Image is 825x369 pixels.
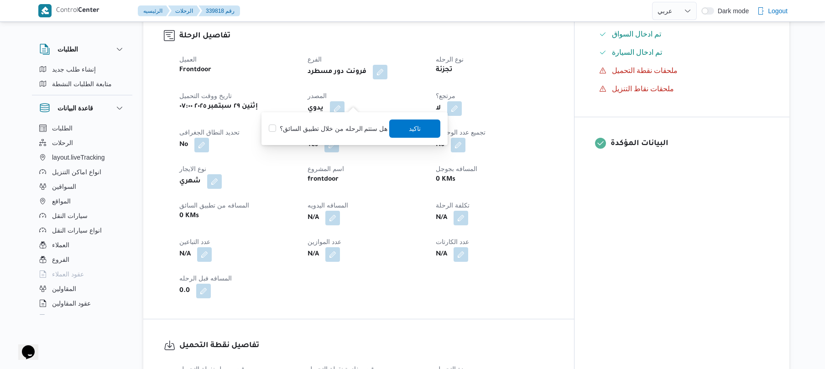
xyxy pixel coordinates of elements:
[36,77,129,91] button: متابعة الطلبات النشطة
[39,103,125,114] button: قاعدة البيانات
[436,129,486,136] span: تجميع عدد الوحدات
[595,63,769,78] button: ملحقات نقطة التحميل
[409,123,421,134] span: تاكيد
[612,47,663,58] span: تم ادخال السيارة
[308,103,324,114] b: يدوي
[52,254,69,265] span: الفروع
[57,103,93,114] h3: قاعدة البيانات
[36,311,129,325] button: اجهزة التليفون
[36,208,129,223] button: سيارات النقل
[36,223,129,238] button: انواع سيارات النقل
[612,83,674,94] span: ملحقات نقاط التنزيل
[612,67,678,74] span: ملحقات نقطة التحميل
[179,286,190,296] b: 0.0
[436,249,447,260] b: N/A
[179,176,201,187] b: شهري
[308,140,318,151] b: Yes
[179,275,232,282] span: المسافه فبل الرحله
[390,120,441,138] button: تاكيد
[308,92,327,99] span: المصدر
[179,165,206,172] span: نوع الايجار
[32,62,132,95] div: الطلبات
[612,65,678,76] span: ملحقات نقطة التحميل
[52,181,76,192] span: السواقين
[198,5,240,16] button: 339818 رقم
[179,129,240,136] span: تحديد النطاق الجغرافى
[36,150,129,165] button: layout.liveTracking
[36,135,129,150] button: الرحلات
[179,202,249,209] span: المسافه من تطبيق السائق
[768,5,788,16] span: Logout
[36,62,129,77] button: إنشاء طلب جديد
[38,4,52,17] img: X8yXhbKr1z7QwAAAABJRU5ErkJggg==
[308,238,341,245] span: عدد الموازين
[612,48,663,56] span: تم ادخال السيارة
[308,56,322,63] span: الفرع
[269,123,387,134] label: هل ستتم الرحله من خلال تطبيق السائق؟
[308,202,348,209] span: المسافه اليدويه
[168,5,200,16] button: الرحلات
[179,92,232,99] span: تاريخ ووقت التحميل
[611,138,769,150] h3: البيانات المؤكدة
[52,123,73,134] span: الطلبات
[753,2,791,20] button: Logout
[179,140,188,151] b: No
[36,281,129,296] button: المقاولين
[308,213,319,223] b: N/A
[595,27,769,42] button: تم ادخال السواق
[308,174,339,185] b: frontdoor
[179,56,197,63] span: العميل
[57,44,78,55] h3: الطلبات
[436,174,455,185] b: 0 KMs
[52,78,112,89] span: متابعة الطلبات النشطة
[308,165,344,172] span: اسم المشروع
[52,152,104,163] span: layout.liveTracking
[179,211,199,222] b: 0 KMs
[52,312,90,323] span: اجهزة التليفون
[612,85,674,93] span: ملحقات نقاط التنزيل
[39,44,125,55] button: الطلبات
[612,30,662,38] span: تم ادخال السواق
[36,121,129,135] button: الطلبات
[612,29,662,40] span: تم ادخال السواق
[436,238,469,245] span: عدد الكارتات
[179,101,258,112] b: إثنين ٢٩ سبتمبر ٢٠٢٥ ٠٧:٠٠
[52,283,76,294] span: المقاولين
[52,239,69,250] span: العملاء
[179,238,210,245] span: عدد التباعين
[436,213,447,223] b: N/A
[714,7,749,15] span: Dark mode
[179,340,553,352] h3: تفاصيل نقطة التحميل
[52,166,101,177] span: انواع اماكن التنزيل
[436,103,441,114] b: لا
[36,194,129,208] button: المواقع
[36,252,129,267] button: الفروع
[595,45,769,60] button: تم ادخال السيارة
[52,298,91,309] span: عقود المقاولين
[52,196,71,207] span: المواقع
[52,269,84,280] span: عقود العملاء
[308,249,319,260] b: N/A
[52,225,102,236] span: انواع سيارات النقل
[36,296,129,311] button: عقود المقاولين
[436,65,453,76] b: تجزئة
[52,137,73,148] span: الرحلات
[138,5,170,16] button: الرئيسيه
[36,238,129,252] button: العملاء
[36,267,129,281] button: عقود العملاء
[179,249,191,260] b: N/A
[52,64,96,75] span: إنشاء طلب جديد
[179,65,211,76] b: Frontdoor
[179,30,553,42] h3: تفاصيل الرحلة
[436,202,470,209] span: تكلفة الرحلة
[36,179,129,194] button: السواقين
[32,121,132,318] div: قاعدة البيانات
[436,56,464,63] span: نوع الرحله
[9,333,38,360] iframe: chat widget
[36,165,129,179] button: انواع اماكن التنزيل
[436,92,455,99] span: مرتجع؟
[52,210,88,221] span: سيارات النقل
[308,67,366,78] b: فرونت دور مسطرد
[436,140,444,151] b: No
